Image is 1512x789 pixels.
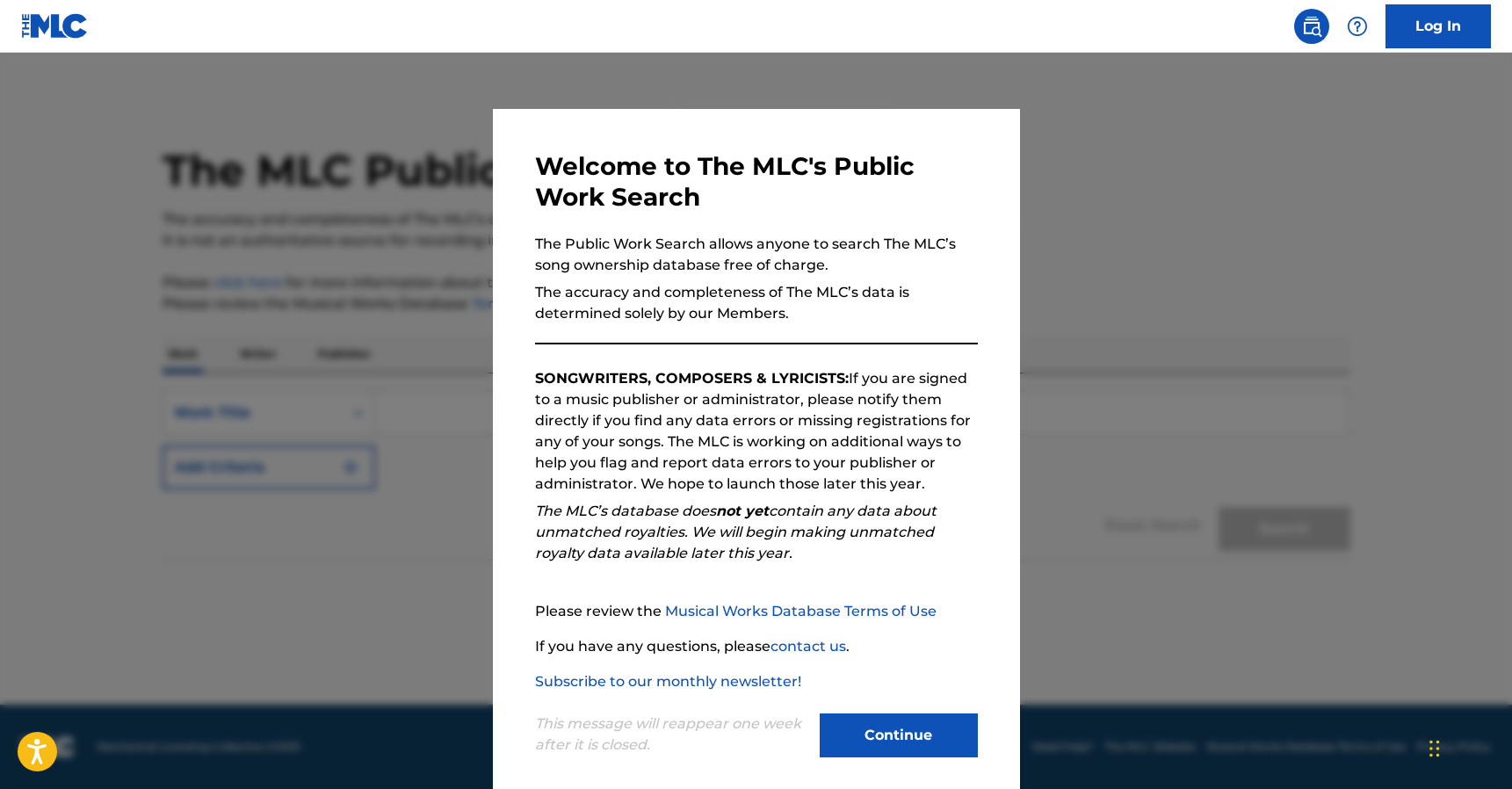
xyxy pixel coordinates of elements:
[535,370,849,387] strong: SONGWRITERS, COMPOSERS & LYRICISTS:
[535,503,937,561] em: The MLC’s database does contain any data about unmatched royalties. We will begin making unmatche...
[716,503,769,519] strong: not yet
[1294,9,1329,44] a: Public Search
[1385,4,1491,48] a: Log In
[535,151,978,213] h3: Welcome to The MLC's Public Work Search
[1429,722,1440,775] div: Drag
[535,636,978,657] p: If you have any questions, please .
[770,638,846,655] a: contact us
[535,234,978,276] p: The Public Work Search allows anyone to search The MLC’s song ownership database free of charge.
[1340,9,1375,44] div: Help
[535,282,978,324] p: The accuracy and completeness of The MLC’s data is determined solely by our Members.
[21,13,89,39] img: MLC Logo
[1424,705,1512,789] iframe: Chat Widget
[1347,16,1368,37] img: help
[535,601,978,622] p: Please review the
[535,368,978,495] p: If you are signed to a music publisher or administrator, please notify them directly if you find ...
[665,603,937,619] a: Musical Works Database Terms of Use
[535,673,801,690] a: Subscribe to our monthly newsletter!
[535,713,809,756] p: This message will reappear one week after it is closed.
[1301,16,1322,37] img: search
[820,713,978,757] button: Continue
